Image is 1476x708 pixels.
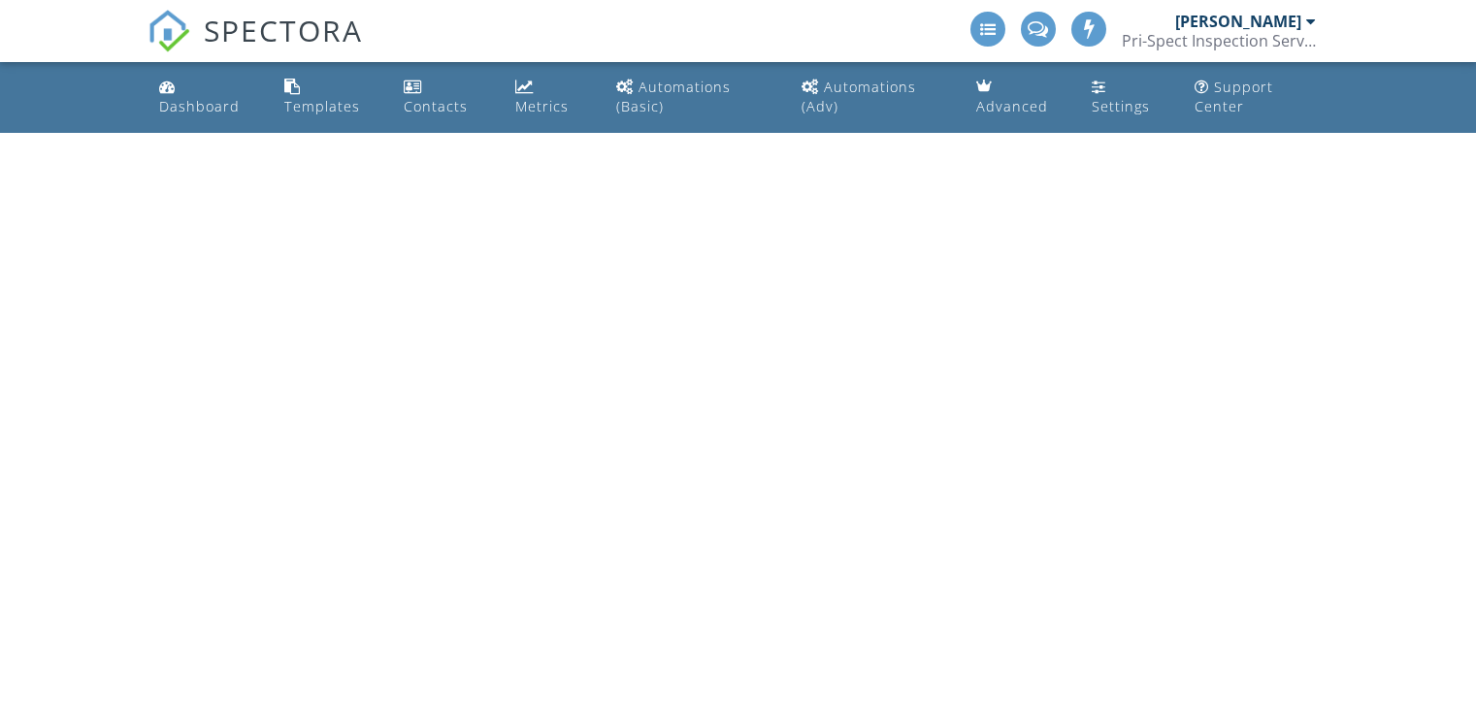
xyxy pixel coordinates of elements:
a: SPECTORA [148,26,363,67]
span: SPECTORA [204,10,363,50]
div: Automations (Basic) [616,78,731,115]
div: Metrics [515,97,569,115]
div: Dashboard [159,97,240,115]
a: Dashboard [151,70,260,125]
a: Support Center [1187,70,1325,125]
div: Pri-Spect Inspection Services [1122,31,1316,50]
div: Automations (Adv) [802,78,916,115]
a: Advanced [968,70,1068,125]
div: Settings [1092,97,1150,115]
div: Templates [284,97,360,115]
div: [PERSON_NAME] [1175,12,1301,31]
a: Templates [277,70,381,125]
div: Contacts [404,97,468,115]
a: Metrics [508,70,593,125]
a: Automations (Basic) [608,70,778,125]
img: The Best Home Inspection Software - Spectora [148,10,190,52]
div: Advanced [976,97,1048,115]
a: Contacts [396,70,492,125]
div: Support Center [1195,78,1273,115]
a: Settings [1084,70,1170,125]
a: Automations (Advanced) [794,70,953,125]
